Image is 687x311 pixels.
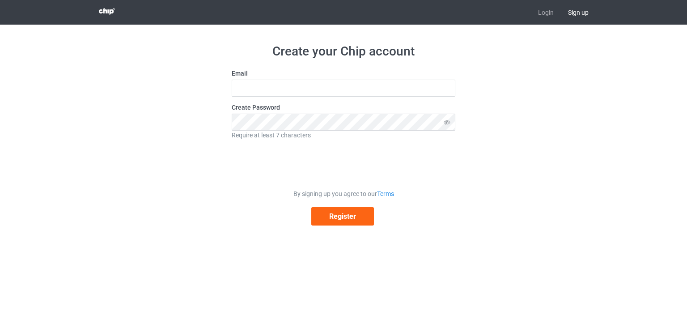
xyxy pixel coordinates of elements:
[377,190,394,197] a: Terms
[232,131,455,140] div: Require at least 7 characters
[232,189,455,198] div: By signing up you agree to our
[276,146,411,181] iframe: reCAPTCHA
[232,103,455,112] label: Create Password
[311,207,374,226] button: Register
[99,8,114,15] img: 3d383065fc803cdd16c62507c020ddf8.png
[232,69,455,78] label: Email
[232,43,455,60] h1: Create your Chip account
